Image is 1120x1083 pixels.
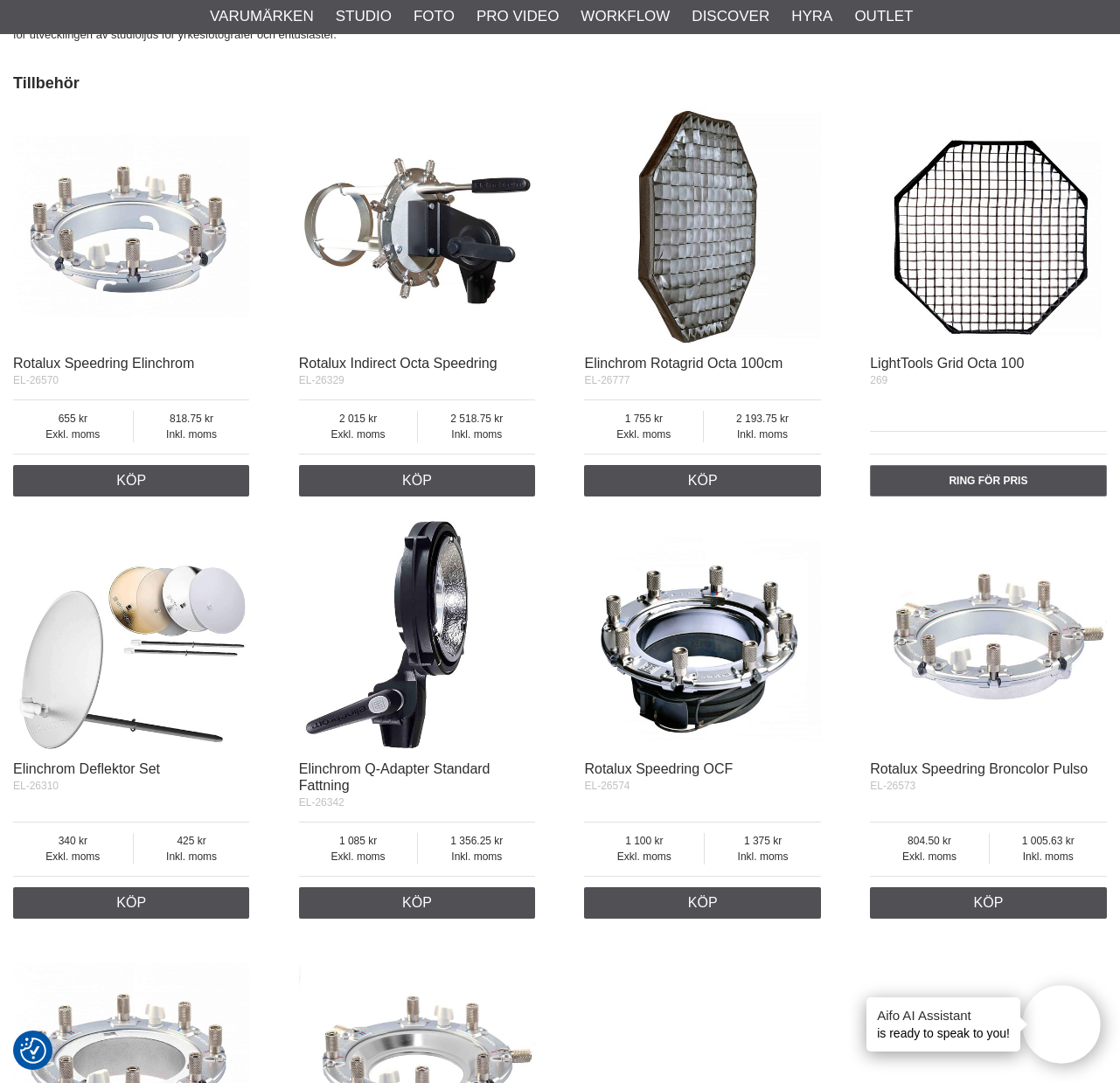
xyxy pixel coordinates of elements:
[13,73,1107,94] h2: Tillbehör
[870,849,989,864] span: Exkl. moms
[584,849,704,864] span: Exkl. moms
[705,849,821,864] span: Inkl. moms
[870,374,887,386] span: 269
[870,761,1088,776] a: Rotalux Speedring Broncolor Pulso
[336,5,392,28] a: Studio
[584,356,783,371] a: Elinchrom Rotagrid Octa 100cm
[584,465,820,496] a: Köp
[13,887,249,919] a: Köp
[299,887,535,919] a: Köp
[418,427,535,442] span: Inkl. moms
[13,427,133,442] span: Exkl. moms
[299,465,535,496] a: Köp
[13,833,133,849] span: 340
[13,411,133,427] span: 655
[134,411,250,427] span: 818.75
[299,356,497,371] a: Rotalux Indirect Octa Speedring
[705,833,821,849] span: 1 375
[704,411,821,427] span: 2 193.75
[584,780,630,792] span: EL-26574
[418,411,535,427] span: 2 518.75
[584,833,704,849] span: 1 100
[584,108,820,344] img: Elinchrom Rotagrid Octa 100cm
[299,849,418,864] span: Exkl. moms
[210,5,314,28] a: Varumärken
[990,833,1107,849] span: 1 005.63
[20,1035,46,1066] button: Samtyckesinställningar
[584,411,703,427] span: 1 755
[990,849,1107,864] span: Inkl. moms
[870,833,989,849] span: 804.50
[13,465,249,496] a: Köp
[584,427,703,442] span: Exkl. moms
[13,108,249,344] img: Rotalux Speedring Elinchrom
[584,374,630,386] span: EL-26777
[13,761,160,776] a: Elinchrom Deflektor Set
[299,796,344,809] span: EL-26342
[299,411,418,427] span: 2 015
[870,465,1106,496] a: Ring för pris
[299,427,418,442] span: Exkl. moms
[477,5,559,28] a: Pro Video
[581,5,670,28] a: Workflow
[418,833,535,849] span: 1 356.25
[692,5,769,28] a: Discover
[299,833,418,849] span: 1 085
[870,356,1024,371] a: LightTools Grid Octa 100
[13,780,59,792] span: EL-26310
[13,356,194,371] a: Rotalux Speedring Elinchrom
[877,1006,1010,1024] h4: Aifo AI Assistant
[20,1038,46,1064] img: Revisit consent button
[870,887,1106,919] a: Köp
[13,374,59,386] span: EL-26570
[704,427,821,442] span: Inkl. moms
[584,761,733,776] a: Rotalux Speedring OCF
[134,833,250,849] span: 425
[13,514,249,750] img: Elinchrom Deflektor Set
[299,514,535,750] img: Elinchrom Q-Adapter Standard Fattning
[866,997,1020,1052] div: is ready to speak to you!
[414,5,455,28] a: Foto
[584,514,820,750] img: Rotalux Speedring OCF
[13,849,133,864] span: Exkl. moms
[584,887,820,919] a: Köp
[299,108,535,344] img: Rotalux Indirect Octa Speedring
[870,780,915,792] span: EL-26573
[791,5,832,28] a: Hyra
[134,427,250,442] span: Inkl. moms
[299,374,344,386] span: EL-26329
[870,514,1106,750] img: Rotalux Speedring Broncolor Pulso
[854,5,913,28] a: Outlet
[418,849,535,864] span: Inkl. moms
[870,108,1106,344] img: LightTools Grid Octa 100
[134,849,250,864] span: Inkl. moms
[299,761,490,793] a: Elinchrom Q-Adapter Standard Fattning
